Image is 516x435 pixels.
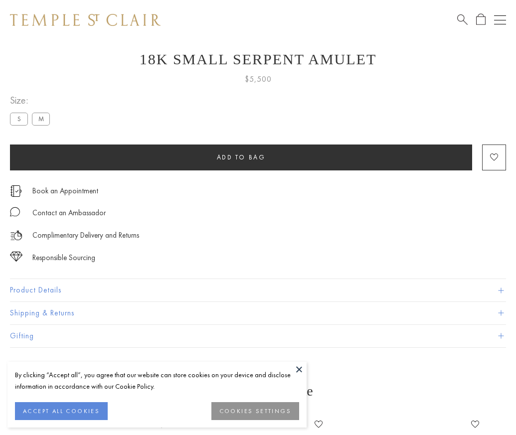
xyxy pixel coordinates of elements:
a: Open Shopping Bag [476,13,486,26]
a: Search [457,13,468,26]
p: Complimentary Delivery and Returns [32,229,139,242]
img: MessageIcon-01_2.svg [10,207,20,217]
div: By clicking “Accept all”, you agree that our website can store cookies on your device and disclos... [15,369,299,392]
img: icon_appointment.svg [10,185,22,197]
button: COOKIES SETTINGS [211,402,299,420]
button: Shipping & Returns [10,302,506,324]
div: Contact an Ambassador [32,207,106,219]
button: Product Details [10,279,506,301]
img: Temple St. Clair [10,14,161,26]
label: M [32,113,50,125]
span: Size: [10,92,54,109]
span: $5,500 [245,73,272,86]
button: Add to bag [10,145,472,170]
a: Book an Appointment [32,185,98,196]
img: icon_delivery.svg [10,229,22,242]
button: ACCEPT ALL COOKIES [15,402,108,420]
img: icon_sourcing.svg [10,252,22,262]
button: Gifting [10,325,506,347]
button: Open navigation [494,14,506,26]
span: Add to bag [217,153,266,161]
h1: 18K Small Serpent Amulet [10,51,506,68]
div: Responsible Sourcing [32,252,95,264]
label: S [10,113,28,125]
